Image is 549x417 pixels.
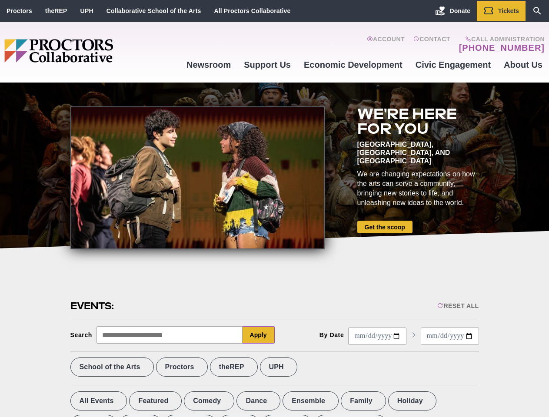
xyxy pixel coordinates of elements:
h2: Events: [70,299,115,313]
span: Tickets [498,7,519,14]
a: Get the scoop [357,221,413,233]
a: Newsroom [180,53,237,76]
label: All Events [70,391,127,410]
label: UPH [260,357,297,377]
label: theREP [210,357,258,377]
a: Civic Engagement [409,53,497,76]
label: Featured [129,391,182,410]
div: By Date [319,331,344,338]
a: Contact [413,36,450,53]
div: Reset All [437,302,479,309]
h2: We're here for you [357,106,479,136]
a: Search [526,1,549,21]
a: Donate [429,1,477,21]
label: Comedy [184,391,234,410]
img: Proctors logo [4,39,180,63]
a: theREP [45,7,67,14]
a: [PHONE_NUMBER] [459,43,545,53]
span: Call Administration [456,36,545,43]
div: Search [70,331,93,338]
a: Account [367,36,405,53]
label: Holiday [388,391,436,410]
label: Family [341,391,386,410]
a: UPH [80,7,93,14]
a: About Us [497,53,549,76]
span: Donate [450,7,470,14]
a: All Proctors Collaborative [214,7,290,14]
button: Apply [243,326,275,344]
div: We are changing expectations on how the arts can serve a community, bringing new stories to life,... [357,169,479,208]
label: Proctors [156,357,208,377]
a: Collaborative School of the Arts [106,7,201,14]
label: Dance [236,391,280,410]
a: Proctors [7,7,32,14]
a: Economic Development [297,53,409,76]
a: Support Us [237,53,297,76]
label: School of the Arts [70,357,154,377]
label: Ensemble [283,391,339,410]
a: Tickets [477,1,526,21]
div: [GEOGRAPHIC_DATA], [GEOGRAPHIC_DATA], and [GEOGRAPHIC_DATA] [357,140,479,165]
